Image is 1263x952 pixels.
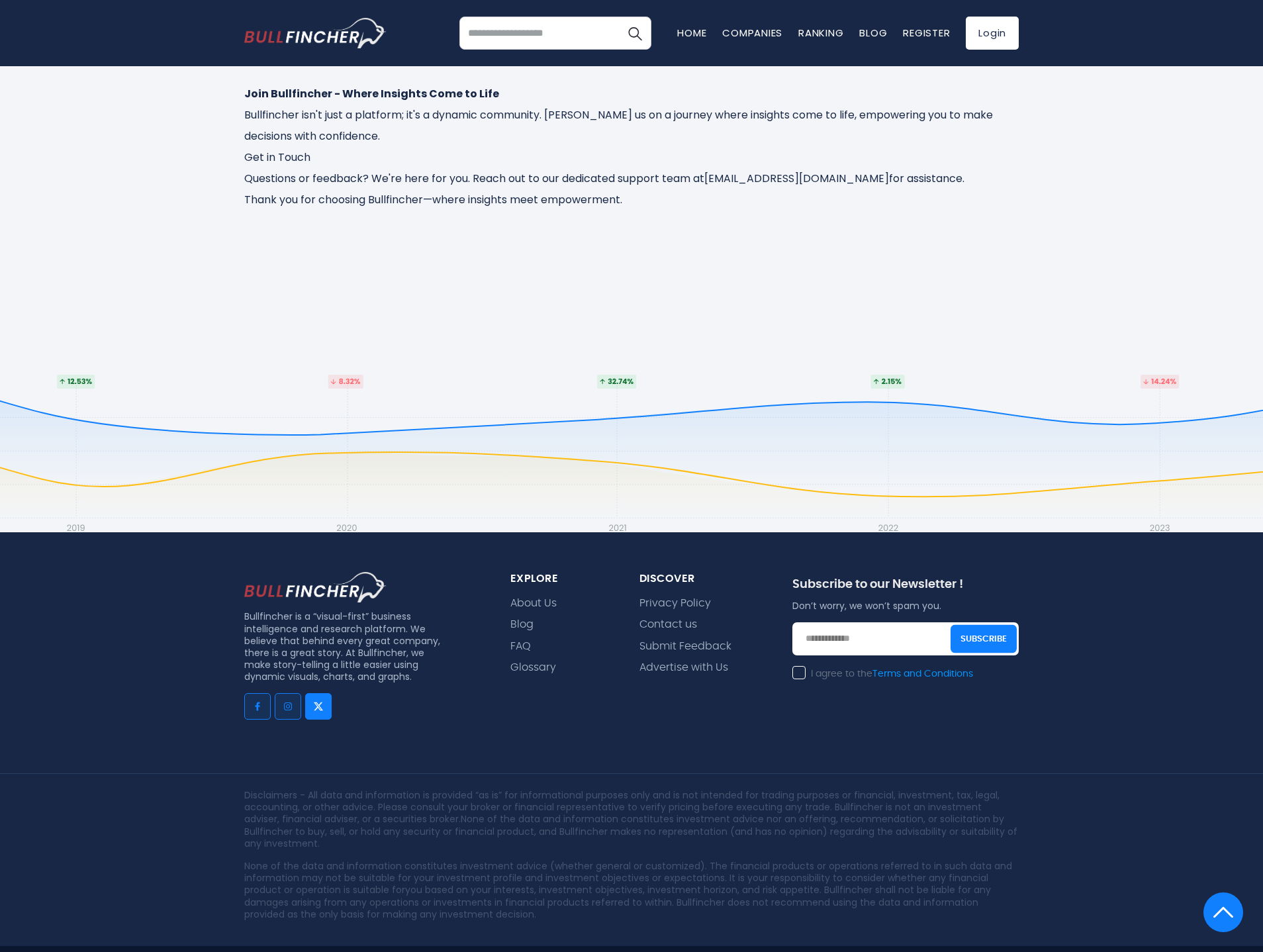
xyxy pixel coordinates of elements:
[244,789,1019,849] p: Disclaimers - All data and information is provided “as is” for informational purposes only and is...
[244,693,271,720] a: Go to facebook
[244,86,499,101] strong: Join Bullfincher - Where Insights Come to Life
[244,83,1019,211] p: Bullfincher isn't just a platform; it's a dynamic community. [PERSON_NAME] us on a journey where ...
[859,26,887,40] a: Blog
[510,618,534,631] a: Blog
[722,26,782,40] a: Companies
[966,17,1019,50] a: Login
[510,661,556,674] a: Glossary
[639,661,728,674] a: Advertise with Us
[639,572,761,586] div: Discover
[244,610,445,683] p: Bullfincher is a “visual-first” business intelligence and research platform. We believe that behi...
[792,577,1019,599] div: Subscribe to our Newsletter !
[639,618,697,631] a: Contact us
[244,18,387,48] a: Go to homepage
[677,26,706,40] a: Home
[305,693,332,720] a: Go to twitter
[244,860,1019,920] p: None of the data and information constitutes investment advice (whether general or customized). T...
[792,668,973,680] label: I agree to the
[903,26,950,40] a: Register
[639,597,711,610] a: Privacy Policy
[792,689,994,740] iframe: reCAPTCHA
[872,669,973,679] a: Terms and Conditions
[244,572,387,602] img: footer logo
[275,693,301,720] a: Go to instagram
[792,600,1019,612] p: Don’t worry, we won’t spam you.
[951,624,1017,653] button: Subscribe
[244,18,387,48] img: bullfincher logo
[618,17,651,50] button: Search
[510,597,557,610] a: About Us
[510,640,531,653] a: FAQ
[639,640,731,653] a: Submit Feedback
[798,26,843,40] a: Ranking
[510,572,608,586] div: explore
